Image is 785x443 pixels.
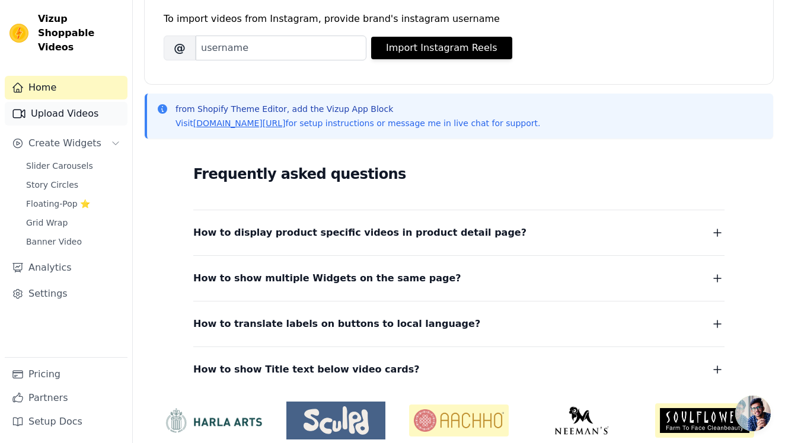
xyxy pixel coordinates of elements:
[19,214,127,231] a: Grid Wrap
[655,403,754,438] img: Soulflower
[19,233,127,250] a: Banner Video
[193,270,461,287] span: How to show multiple Widgets on the same page?
[286,406,385,435] img: Sculpd US
[164,12,754,26] div: To import videos from Instagram, provide brand's instagram username
[193,162,725,186] h2: Frequently asked questions
[196,36,366,60] input: username
[5,76,127,99] a: Home
[26,179,78,191] span: Story Circles
[5,102,127,126] a: Upload Videos
[5,282,127,306] a: Settings
[5,131,127,155] button: Create Widgets
[5,410,127,434] a: Setup Docs
[193,361,420,378] span: How to show Title text below video cards?
[5,256,127,280] a: Analytics
[175,117,540,129] p: Visit for setup instructions or message me in live chat for support.
[193,361,725,378] button: How to show Title text below video cards?
[19,195,127,212] a: Floating-Pop ⭐
[38,12,123,54] span: Vizup Shoppable Videos
[371,37,512,59] button: Import Instagram Reels
[175,103,540,115] p: from Shopify Theme Editor, add the Vizup App Block
[409,405,508,436] img: Aachho
[26,217,68,229] span: Grid Wrap
[532,406,631,435] img: Neeman's
[193,118,286,128] a: [DOMAIN_NAME][URL]
[164,36,196,60] span: @
[735,396,771,431] div: Ouvrir le chat
[193,316,725,332] button: How to translate labels on buttons to local language?
[5,386,127,410] a: Partners
[9,24,28,43] img: Vizup
[26,160,93,172] span: Slider Carousels
[193,270,725,287] button: How to show multiple Widgets on the same page?
[193,224,725,241] button: How to display product specific videos in product detail page?
[5,362,127,386] a: Pricing
[28,136,101,150] span: Create Widgets
[26,198,90,210] span: Floating-Pop ⭐
[193,316,480,332] span: How to translate labels on buttons to local language?
[19,176,127,193] a: Story Circles
[19,158,127,174] a: Slider Carousels
[193,224,526,241] span: How to display product specific videos in product detail page?
[26,236,82,248] span: Banner Video
[164,407,263,434] img: HarlaArts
